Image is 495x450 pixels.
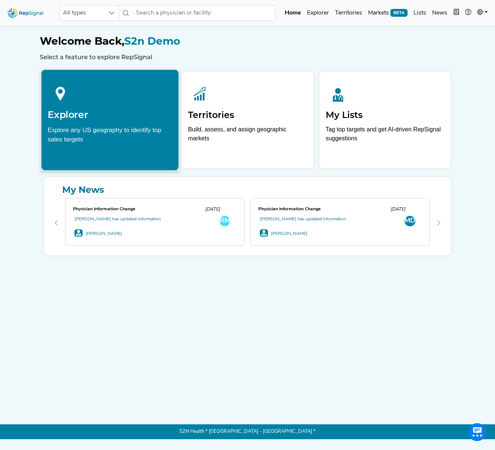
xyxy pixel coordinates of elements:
[220,216,230,226] div: RM
[188,110,307,121] h2: Territories
[62,197,247,249] div: 0
[41,69,179,170] a: ExplorerExplore any US geography to identify top sales targets
[40,54,455,61] h6: Select a feature to explore RepSignal
[40,424,455,439] p: S2N Health * [GEOGRAPHIC_DATA] - [GEOGRAPHIC_DATA] *
[48,125,172,144] div: Explore any US geography to identify top sales targets
[188,125,307,147] p: Build, assess, and assign geographic markets
[205,207,220,212] span: [DATE]
[50,183,445,197] a: My News
[405,216,415,226] div: MD
[319,72,451,168] a: My ListsTag top targets and get AI-driven RepSignal suggestions
[247,197,433,249] div: 1
[450,6,462,20] button: Intel Book
[258,207,321,211] span: Physician Information Change
[260,217,346,221] a: [PERSON_NAME] has updated information
[48,109,172,120] h2: Explorer
[271,232,307,236] a: [PERSON_NAME]
[74,217,161,221] a: [PERSON_NAME] has updated information
[73,207,135,211] span: Physician Information Change
[40,35,455,48] h1: S2n Demo
[365,6,411,20] a: MarketsBETA
[133,5,275,21] input: Search a physician or facility
[429,6,450,20] a: News
[390,9,408,16] span: BETA
[411,6,429,20] a: Lists
[326,110,444,121] h2: My Lists
[60,6,105,20] span: All types
[390,207,405,212] span: [DATE]
[40,35,124,47] span: Welcome Back,
[282,6,304,20] a: Home
[304,6,332,20] a: Explorer
[332,6,365,20] a: Territories
[86,232,122,236] a: [PERSON_NAME]
[182,72,313,168] a: TerritoriesBuild, assess, and assign geographic markets
[326,125,444,147] p: Tag top targets and get AI-driven RepSignal suggestions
